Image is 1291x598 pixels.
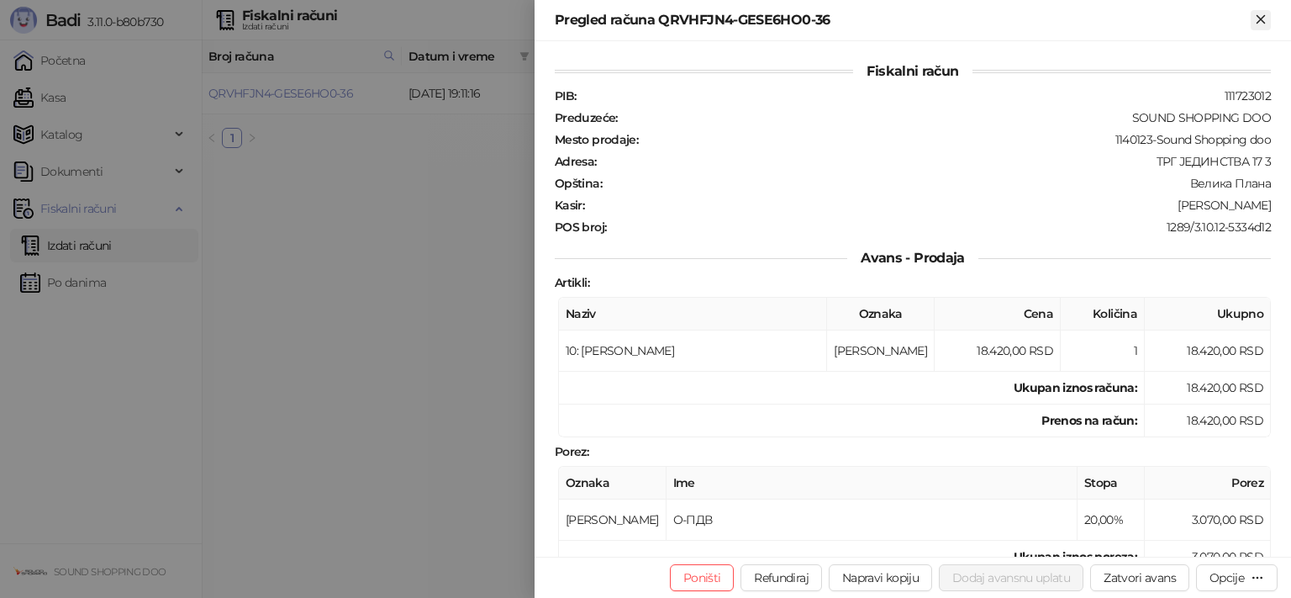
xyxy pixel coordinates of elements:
span: Avans - Prodaja [847,250,977,266]
button: Opcije [1196,564,1278,591]
strong: Kasir : [555,198,584,213]
th: Porez [1145,467,1271,500]
div: 1289/3.10.12-5334d12 [608,220,1273,235]
th: Količina [1061,298,1145,331]
td: 3.070,00 RSD [1145,500,1271,541]
div: SOUND SHOPPING DOO [619,110,1273,125]
th: Ukupno [1145,298,1271,331]
strong: Opština : [555,176,602,191]
button: Napravi kopiju [829,564,932,591]
strong: Ukupan iznos poreza: [1014,549,1137,564]
strong: Adresa : [555,154,597,169]
strong: PIB : [555,88,576,103]
div: Pregled računa QRVHFJN4-GESE6HO0-36 [555,10,1251,30]
strong: Artikli : [555,275,589,290]
div: 1140123-Sound Shopping doo [640,132,1273,147]
div: [PERSON_NAME] [586,198,1273,213]
td: [PERSON_NAME] [827,331,935,372]
button: Poništi [670,564,735,591]
th: Ime [667,467,1078,500]
button: Dodaj avansnu uplatu [939,564,1083,591]
strong: POS broj : [555,220,606,235]
strong: Prenos na račun : [1041,413,1137,428]
button: Zatvori [1251,10,1271,30]
button: Zatvori avans [1090,564,1189,591]
div: Opcije [1209,570,1244,585]
th: Oznaka [827,298,935,331]
td: 1 [1061,331,1145,372]
td: О-ПДВ [667,500,1078,541]
td: 18.420,00 RSD [1145,372,1271,405]
strong: Mesto prodaje : [555,132,638,147]
td: 18.420,00 RSD [1145,331,1271,372]
div: Велика Плана [603,176,1273,191]
td: 10: [PERSON_NAME] [559,331,827,372]
strong: Porez : [555,444,588,459]
span: Napravi kopiju [842,570,919,585]
button: Refundiraj [740,564,822,591]
td: [PERSON_NAME] [559,500,667,541]
td: 18.420,00 RSD [1145,405,1271,437]
th: Stopa [1078,467,1145,500]
strong: Ukupan iznos računa : [1014,380,1137,395]
span: Fiskalni račun [853,63,972,79]
div: 111723012 [577,88,1273,103]
th: Cena [935,298,1061,331]
th: Oznaka [559,467,667,500]
td: 20,00% [1078,500,1145,541]
th: Naziv [559,298,827,331]
td: 18.420,00 RSD [935,331,1061,372]
strong: Preduzeće : [555,110,618,125]
td: 3.070,00 RSD [1145,541,1271,574]
div: ТРГ ЈЕДИНСТВА 17 3 [598,154,1273,169]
